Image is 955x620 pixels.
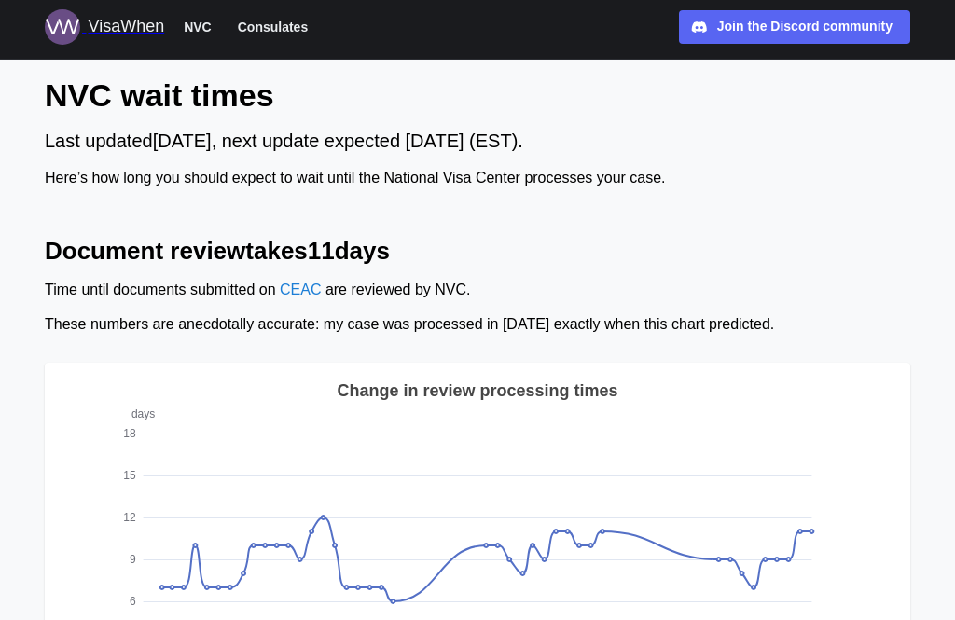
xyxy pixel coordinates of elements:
div: These numbers are anecdotally accurate: my case was processed in [DATE] exactly when this chart p... [45,313,910,337]
button: NVC [175,15,220,39]
img: Logo for VisaWhen [45,9,80,45]
text: 18 [123,427,136,440]
text: Change in review processing times [337,381,617,400]
text: 6 [130,595,136,608]
text: 9 [130,553,136,566]
span: Consulates [238,16,308,38]
span: NVC [184,16,212,38]
a: Join the Discord community [679,10,910,44]
a: CEAC [280,282,321,297]
text: days [131,407,155,420]
a: Logo for VisaWhen VisaWhen [45,9,164,45]
div: Here’s how long you should expect to wait until the National Visa Center processes your case. [45,167,910,190]
text: 12 [123,511,136,524]
div: VisaWhen [88,14,164,40]
div: Last updated [DATE] , next update expected [DATE] (EST). [45,127,910,156]
h1: NVC wait times [45,75,910,116]
h2: Document review takes 11 days [45,235,910,268]
div: Time until documents submitted on are reviewed by NVC. [45,279,910,302]
text: 15 [123,469,136,482]
div: Join the Discord community [717,17,893,37]
button: Consulates [229,15,316,39]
